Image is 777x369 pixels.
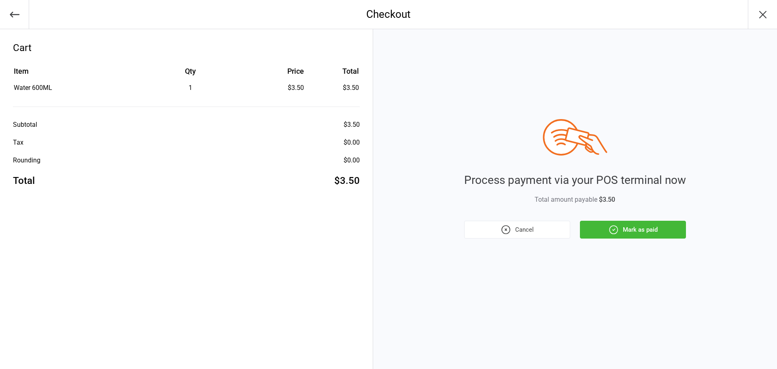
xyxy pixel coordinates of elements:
[14,84,52,92] span: Water 600ML
[464,172,686,189] div: Process payment via your POS terminal now
[334,173,360,188] div: $3.50
[14,66,133,82] th: Item
[13,120,37,130] div: Subtotal
[248,66,304,77] div: Price
[134,66,247,82] th: Qty
[13,41,360,55] div: Cart
[13,156,40,165] div: Rounding
[13,138,23,147] div: Tax
[307,83,359,93] td: $3.50
[580,221,686,239] button: Mark as paid
[307,66,359,82] th: Total
[464,221,570,239] button: Cancel
[134,83,247,93] div: 1
[599,196,615,203] span: $3.50
[248,83,304,93] div: $3.50
[13,173,35,188] div: Total
[344,156,360,165] div: $0.00
[464,195,686,205] div: Total amount payable
[344,138,360,147] div: $0.00
[344,120,360,130] div: $3.50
